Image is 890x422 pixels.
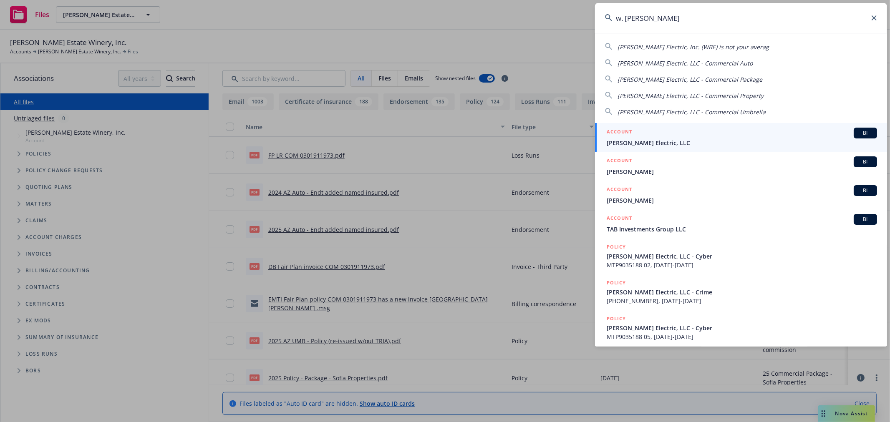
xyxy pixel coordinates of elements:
span: [PERSON_NAME] Electric, LLC - Cyber [607,324,877,332]
h5: ACCOUNT [607,156,632,166]
span: TAB Investments Group LLC [607,225,877,234]
span: [PERSON_NAME] Electric, LLC - Commercial Property [618,92,764,100]
a: POLICY[PERSON_NAME] Electric, LLC - CyberMTP9035188 05, [DATE]-[DATE] [595,310,887,346]
h5: ACCOUNT [607,214,632,224]
span: [PERSON_NAME] Electric, LLC - Commercial Package [618,75,762,83]
span: [PERSON_NAME] [607,196,877,205]
span: MTP9035188 02, [DATE]-[DATE] [607,261,877,269]
h5: POLICY [607,314,626,323]
a: POLICY[PERSON_NAME] Electric, LLC - CyberMTP9035188 02, [DATE]-[DATE] [595,238,887,274]
a: ACCOUNTBITAB Investments Group LLC [595,209,887,238]
span: [PHONE_NUMBER], [DATE]-[DATE] [607,296,877,305]
span: [PERSON_NAME] Electric, LLC - Commercial Auto [618,59,753,67]
span: [PERSON_NAME] Electric, LLC - Commercial Umbrella [618,108,766,116]
span: [PERSON_NAME] Electric, Inc. (WBE) is not your averag [618,43,769,51]
a: ACCOUNTBI[PERSON_NAME] [595,181,887,209]
span: [PERSON_NAME] Electric, LLC - Cyber [607,252,877,261]
span: BI [857,129,874,137]
span: BI [857,158,874,166]
input: Search... [595,3,887,33]
span: [PERSON_NAME] Electric, LLC [607,138,877,147]
span: MTP9035188 05, [DATE]-[DATE] [607,332,877,341]
a: POLICY[PERSON_NAME] Electric, LLC - Crime[PHONE_NUMBER], [DATE]-[DATE] [595,274,887,310]
span: BI [857,216,874,223]
span: [PERSON_NAME] [607,167,877,176]
h5: ACCOUNT [607,185,632,195]
span: [PERSON_NAME] Electric, LLC - Crime [607,288,877,296]
h5: POLICY [607,279,626,287]
span: BI [857,187,874,194]
a: ACCOUNTBI[PERSON_NAME] [595,152,887,181]
a: ACCOUNTBI[PERSON_NAME] Electric, LLC [595,123,887,152]
h5: POLICY [607,243,626,251]
h5: ACCOUNT [607,128,632,138]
